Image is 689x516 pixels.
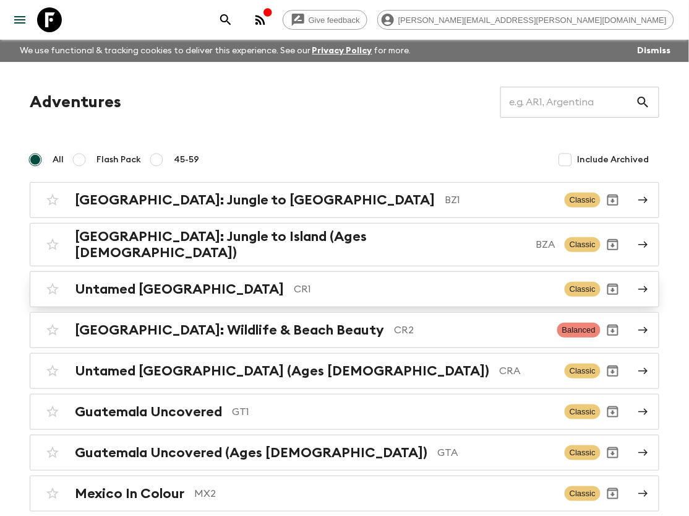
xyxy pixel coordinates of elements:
p: CRA [499,364,555,378]
a: Untamed [GEOGRAPHIC_DATA] (Ages [DEMOGRAPHIC_DATA])CRAClassicArchive [30,353,659,389]
p: GT1 [232,404,555,419]
h2: [GEOGRAPHIC_DATA]: Jungle to [GEOGRAPHIC_DATA] [75,192,435,208]
h2: Untamed [GEOGRAPHIC_DATA] (Ages [DEMOGRAPHIC_DATA]) [75,363,489,379]
button: Archive [601,188,625,212]
span: Balanced [557,323,601,338]
button: Dismiss [635,42,674,59]
p: GTA [437,445,555,460]
p: BZA [536,237,555,252]
button: Archive [601,400,625,424]
a: [GEOGRAPHIC_DATA]: Jungle to [GEOGRAPHIC_DATA]BZ1ClassicArchive [30,182,659,218]
a: [GEOGRAPHIC_DATA]: Jungle to Island (Ages [DEMOGRAPHIC_DATA])BZAClassicArchive [30,223,659,266]
button: Archive [601,232,625,257]
span: Classic [565,237,601,252]
h2: Untamed [GEOGRAPHIC_DATA] [75,281,284,297]
span: 45-59 [174,154,199,166]
p: BZ1 [445,193,555,208]
span: [PERSON_NAME][EMAIL_ADDRESS][PERSON_NAME][DOMAIN_NAME] [392,15,674,25]
p: CR1 [294,282,555,297]
button: Archive [601,277,625,302]
span: Flash Pack [96,154,141,166]
span: Give feedback [302,15,367,25]
span: Include Archived [578,154,649,166]
h2: Mexico In Colour [75,486,184,502]
h2: [GEOGRAPHIC_DATA]: Wildlife & Beach Beauty [75,322,384,338]
span: Classic [565,486,601,501]
a: Guatemala UncoveredGT1ClassicArchive [30,394,659,430]
button: menu [7,7,32,32]
button: Archive [601,359,625,383]
span: Classic [565,445,601,460]
a: [GEOGRAPHIC_DATA]: Wildlife & Beach BeautyCR2BalancedArchive [30,312,659,348]
a: Guatemala Uncovered (Ages [DEMOGRAPHIC_DATA])GTAClassicArchive [30,435,659,471]
span: Classic [565,404,601,419]
span: All [53,154,64,166]
span: Classic [565,193,601,208]
button: search adventures [213,7,238,32]
a: Give feedback [283,10,367,30]
input: e.g. AR1, Argentina [500,85,636,120]
p: CR2 [394,323,547,338]
h2: Guatemala Uncovered [75,404,222,420]
a: Untamed [GEOGRAPHIC_DATA]CR1ClassicArchive [30,271,659,307]
p: MX2 [194,486,555,501]
h1: Adventures [30,90,121,115]
h2: [GEOGRAPHIC_DATA]: Jungle to Island (Ages [DEMOGRAPHIC_DATA]) [75,229,526,261]
a: Mexico In ColourMX2ClassicArchive [30,476,659,512]
div: [PERSON_NAME][EMAIL_ADDRESS][PERSON_NAME][DOMAIN_NAME] [377,10,674,30]
button: Archive [601,440,625,465]
a: Privacy Policy [312,46,372,55]
button: Archive [601,318,625,343]
span: Classic [565,364,601,378]
button: Archive [601,481,625,506]
h2: Guatemala Uncovered (Ages [DEMOGRAPHIC_DATA]) [75,445,427,461]
span: Classic [565,282,601,297]
p: We use functional & tracking cookies to deliver this experience. See our for more. [15,40,416,62]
